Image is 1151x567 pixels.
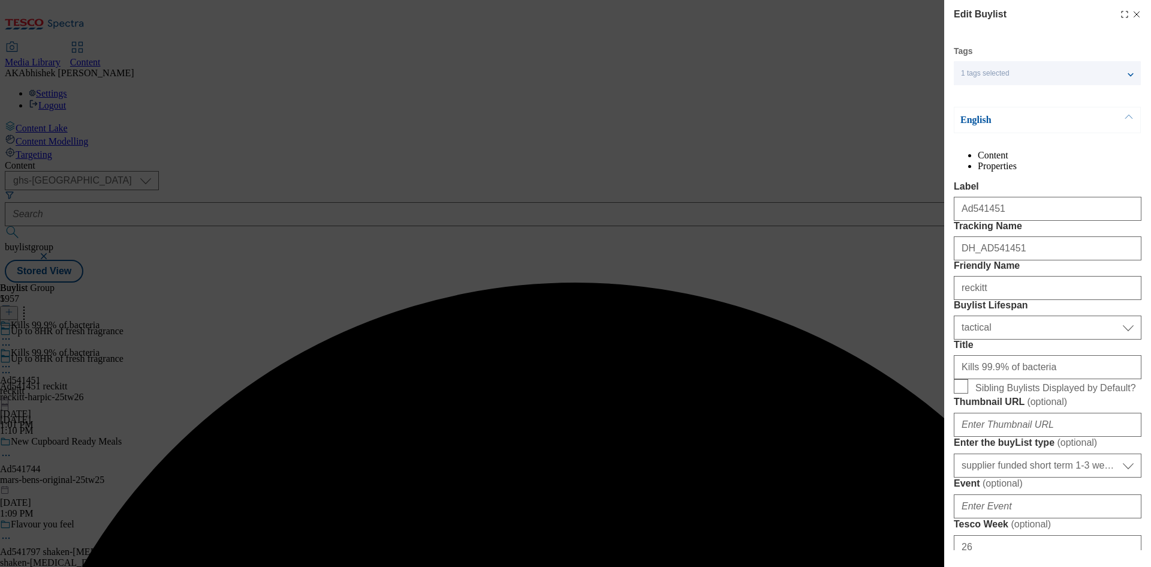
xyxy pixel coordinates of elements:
[954,413,1141,437] input: Enter Thumbnail URL
[954,340,1141,350] label: Title
[954,236,1141,260] input: Enter Tracking Name
[961,69,1010,78] span: 1 tags selected
[954,396,1141,408] label: Thumbnail URL
[954,48,973,55] label: Tags
[954,7,1007,22] h4: Edit Buylist
[978,150,1141,161] li: Content
[954,181,1141,192] label: Label
[960,114,1086,126] p: English
[954,221,1141,232] label: Tracking Name
[1027,397,1067,407] span: ( optional )
[954,494,1141,518] input: Enter Event
[954,197,1141,221] input: Enter Label
[954,300,1141,311] label: Buylist Lifespan
[954,478,1141,490] label: Event
[954,61,1141,85] button: 1 tags selected
[954,355,1141,379] input: Enter Title
[954,260,1141,271] label: Friendly Name
[983,478,1023,488] span: ( optional )
[954,437,1141,449] label: Enter the buyList type
[954,276,1141,300] input: Enter Friendly Name
[1011,519,1051,529] span: ( optional )
[954,535,1141,559] input: Enter Tesco Week
[975,383,1136,394] span: Sibling Buylists Displayed by Default?
[1057,437,1097,448] span: ( optional )
[954,518,1141,530] label: Tesco Week
[978,161,1141,172] li: Properties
